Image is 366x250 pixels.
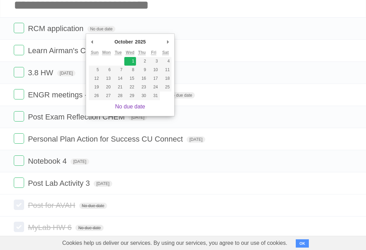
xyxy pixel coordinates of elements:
[148,92,159,100] button: 31
[187,136,205,143] span: [DATE]
[87,26,115,32] span: No due date
[14,222,24,232] label: Done
[136,83,148,92] button: 23
[28,135,185,143] span: Personal Plan Action for Success CU Connect
[101,74,112,83] button: 13
[138,50,146,55] abbr: Thursday
[28,68,55,77] span: 3.8 HW
[89,83,101,92] button: 19
[296,239,309,248] button: OK
[28,201,77,210] span: Post for AVAH
[124,83,136,92] button: 22
[14,23,24,33] label: Done
[113,37,134,47] div: October
[165,37,171,47] button: Next Month
[112,92,124,100] button: 28
[14,155,24,166] label: Done
[28,24,85,33] span: RCM application
[136,66,148,74] button: 9
[75,225,103,231] span: No due date
[112,66,124,74] button: 7
[148,66,159,74] button: 10
[167,92,195,98] span: No due date
[89,66,101,74] button: 5
[28,46,103,55] span: Learn Airman's Creed
[57,70,76,76] span: [DATE]
[101,92,112,100] button: 27
[14,177,24,188] label: Done
[148,83,159,92] button: 24
[136,92,148,100] button: 30
[14,89,24,99] label: Done
[112,83,124,92] button: 21
[28,223,73,232] span: MyLab HW 6
[148,57,159,66] button: 3
[89,92,101,100] button: 26
[28,179,92,187] span: Post Lab Activity 3
[160,74,171,83] button: 18
[115,50,122,55] abbr: Tuesday
[28,90,165,99] span: ENGR meetings - find and attend for EC
[160,83,171,92] button: 25
[71,158,89,165] span: [DATE]
[14,111,24,122] label: Done
[124,66,136,74] button: 8
[55,236,294,250] span: Cookies help us deliver our services. By using our services, you agree to our use of cookies.
[102,50,111,55] abbr: Monday
[151,50,156,55] abbr: Friday
[124,74,136,83] button: 15
[101,83,112,92] button: 20
[136,57,148,66] button: 2
[162,50,169,55] abbr: Saturday
[124,57,136,66] button: 1
[115,104,145,109] a: No due date
[89,74,101,83] button: 12
[91,50,99,55] abbr: Sunday
[14,200,24,210] label: Done
[101,66,112,74] button: 6
[160,57,171,66] button: 4
[89,37,96,47] button: Previous Month
[14,133,24,144] label: Done
[124,92,136,100] button: 29
[134,37,147,47] div: 2025
[160,66,171,74] button: 11
[126,50,134,55] abbr: Wednesday
[148,74,159,83] button: 17
[14,67,24,77] label: Done
[79,203,107,209] span: No due date
[112,74,124,83] button: 14
[14,45,24,55] label: Done
[136,74,148,83] button: 16
[28,113,126,121] span: Post Exam Reflection CHEM
[94,181,112,187] span: [DATE]
[28,157,69,165] span: Notebook 4
[128,114,147,121] span: [DATE]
